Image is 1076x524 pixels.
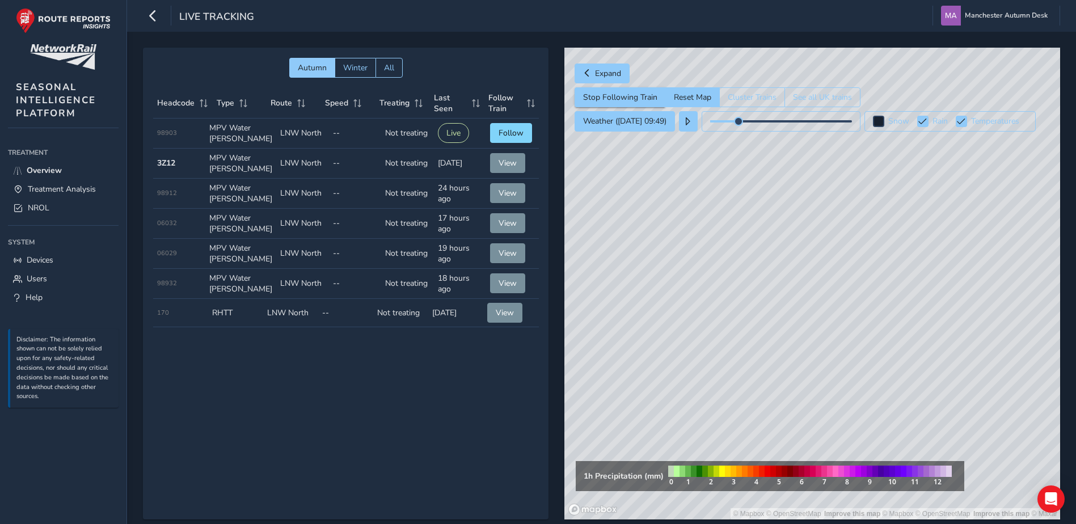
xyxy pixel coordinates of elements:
label: Rain [932,117,948,125]
button: Stop Following Train [575,87,665,107]
td: MPV Water [PERSON_NAME] [205,239,276,269]
span: All [384,62,394,73]
button: View [490,153,525,173]
span: Winter [343,62,368,73]
span: Expand [595,68,621,79]
span: 98932 [157,279,177,288]
td: LNW North [276,209,329,239]
td: LNW North [276,239,329,269]
a: Treatment Analysis [8,180,119,198]
span: Devices [27,255,53,265]
span: Speed [325,98,348,108]
img: customer logo [30,44,96,70]
button: See all UK trains [784,87,860,107]
button: Winter [335,58,375,78]
a: Overview [8,161,119,180]
a: NROL [8,198,119,217]
span: Treating [379,98,410,108]
td: MPV Water [PERSON_NAME] [205,269,276,299]
button: View [490,213,525,233]
td: LNW North [276,149,329,179]
span: 98912 [157,189,177,197]
span: View [499,158,517,168]
span: 06029 [157,249,177,257]
button: Follow [490,123,532,143]
span: View [499,218,517,229]
span: Autumn [298,62,327,73]
td: 19 hours ago [434,239,487,269]
button: Snow Rain Temperatures [864,111,1036,132]
span: SEASONAL INTELLIGENCE PLATFORM [16,81,96,120]
td: 17 hours ago [434,209,487,239]
td: Not treating [381,209,434,239]
span: NROL [28,202,49,213]
td: -- [318,299,373,327]
td: MPV Water [PERSON_NAME] [205,179,276,209]
td: -- [329,269,382,299]
button: View [487,303,522,323]
span: Last Seen [434,92,467,114]
div: Treatment [8,144,119,161]
td: 18 hours ago [434,269,487,299]
span: 98903 [157,129,177,137]
span: 170 [157,309,169,317]
td: Not treating [381,179,434,209]
td: LNW North [276,269,329,299]
td: LNW North [276,119,329,149]
td: Not treating [381,269,434,299]
td: RHTT [208,299,263,327]
td: -- [329,119,382,149]
span: View [496,307,514,318]
button: All [375,58,403,78]
span: Headcode [157,98,195,108]
a: Devices [8,251,119,269]
td: -- [329,209,382,239]
button: View [490,273,525,293]
span: Users [27,273,47,284]
td: Not treating [381,149,434,179]
button: Expand [575,64,630,83]
img: rr logo [16,8,111,33]
span: View [499,188,517,198]
td: LNW North [263,299,318,327]
button: Cluster Trains [719,87,784,107]
td: -- [329,179,382,209]
button: View [490,183,525,203]
td: MPV Water [PERSON_NAME] [205,149,276,179]
span: Help [26,292,43,303]
td: Not treating [381,239,434,269]
button: View [490,243,525,263]
span: Manchester Autumn Desk [965,6,1048,26]
span: Live Tracking [179,10,254,26]
td: MPV Water [PERSON_NAME] [205,119,276,149]
button: Manchester Autumn Desk [941,6,1052,26]
span: 06032 [157,219,177,227]
td: -- [329,149,382,179]
label: Temperatures [971,117,1019,125]
span: Follow Train [488,92,523,114]
a: Help [8,288,119,307]
td: Not treating [373,299,428,327]
span: Treatment Analysis [28,184,96,195]
div: Open Intercom Messenger [1037,485,1065,513]
span: Follow [499,128,524,138]
button: Live [438,123,469,143]
td: [DATE] [434,149,487,179]
strong: 3Z12 [157,158,175,168]
span: Overview [27,165,62,176]
div: System [8,234,119,251]
p: Disclaimer: The information shown can not be solely relied upon for any safety-related decisions,... [16,335,113,402]
td: LNW North [276,179,329,209]
span: Type [217,98,234,108]
button: Autumn [289,58,335,78]
td: -- [329,239,382,269]
button: Weather ([DATE] 09:49) [575,111,675,132]
span: View [499,248,517,259]
td: [DATE] [428,299,483,327]
td: Not treating [381,119,434,149]
a: Users [8,269,119,288]
label: Snow [888,117,909,125]
img: rain legend [664,461,956,491]
span: View [499,278,517,289]
td: 24 hours ago [434,179,487,209]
